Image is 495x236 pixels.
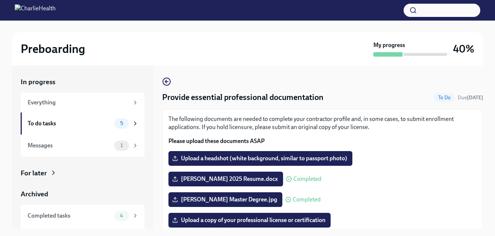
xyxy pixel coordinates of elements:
[168,115,477,131] p: The following documents are needed to complete your contractor profile and, in some cases, to sub...
[293,197,321,203] span: Completed
[116,143,127,148] span: 1
[28,119,111,128] div: To do tasks
[21,77,144,87] a: In progress
[174,196,277,203] span: [PERSON_NAME] Master Degree.jpg
[21,112,144,135] a: To do tasks5
[168,151,352,166] label: Upload a headshot (white background, similar to passport photo)
[115,213,128,218] span: 4
[168,137,265,144] strong: Please upload these documents ASAP
[162,92,324,103] h4: Provide essential professional documentation
[28,142,111,150] div: Messages
[21,168,144,178] a: For later
[15,4,56,16] img: CharlieHealth
[174,217,325,224] span: Upload a copy of your professional license or certification
[293,176,321,182] span: Completed
[21,205,144,227] a: Completed tasks4
[116,121,128,126] span: 5
[467,94,483,101] strong: [DATE]
[21,42,85,56] h2: Preboarding
[174,175,278,183] span: [PERSON_NAME] 2025 Resume.docx
[21,135,144,157] a: Messages1
[458,94,483,101] span: Due
[21,93,144,112] a: Everything
[453,42,474,56] h3: 40%
[21,168,47,178] div: For later
[28,212,111,220] div: Completed tasks
[174,155,347,162] span: Upload a headshot (white background, similar to passport photo)
[168,192,282,207] label: [PERSON_NAME] Master Degree.jpg
[373,41,405,49] strong: My progress
[28,99,129,107] div: Everything
[434,95,455,100] span: To Do
[168,213,331,228] label: Upload a copy of your professional license or certification
[21,189,144,199] a: Archived
[458,94,483,101] span: October 16th, 2025 09:00
[168,172,283,186] label: [PERSON_NAME] 2025 Resume.docx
